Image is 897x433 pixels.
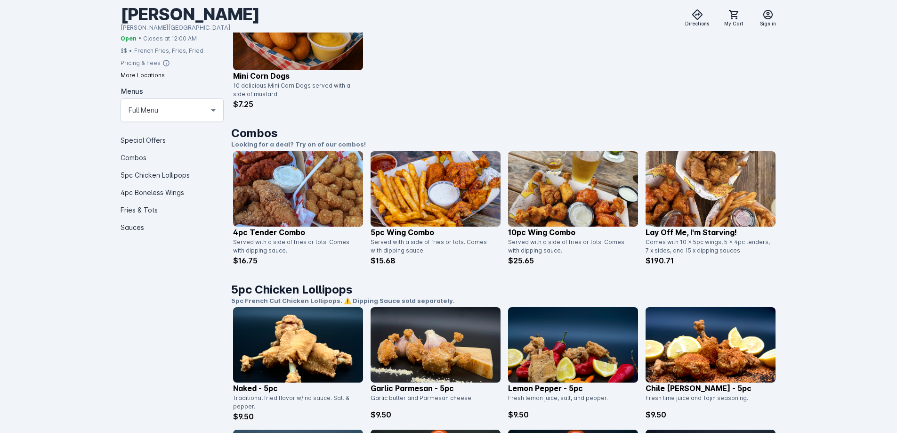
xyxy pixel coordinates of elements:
p: $190.71 [646,255,776,266]
p: $15.68 [371,255,501,266]
div: $$ [121,46,127,55]
p: 4pc Tender Combo [233,227,363,238]
p: $7.25 [233,98,363,110]
p: $25.65 [508,255,638,266]
p: $16.75 [233,255,363,266]
div: Traditional fried flavor w/ no sauce. Salt & pepper. [233,394,357,411]
div: 10 delicious Mini Corn Dogs served with a side of mustard. [233,82,357,98]
div: Comes with 10 x 5pc wings, 5 x 4pc tenders, 7 x sides, and 15 x dipping sauces [646,238,770,255]
p: $9.50 [371,409,501,420]
div: Fresh lemon juice, salt, and pepper. [508,394,632,409]
div: Served with a side of fries or tots. Comes with dipping sauce. [371,238,495,255]
p: 5pc Wing Combo [371,227,501,238]
p: $9.50 [508,409,638,420]
div: More Locations [121,71,165,79]
div: [PERSON_NAME] [121,4,259,25]
mat-select-trigger: Full Menu [129,104,158,115]
p: Naked - 5pc [233,383,363,394]
p: Garlic Parmesan - 5pc [371,383,501,394]
span: • Closes at 12:00 AM [138,34,197,42]
span: Directions [685,20,709,27]
img: catalog item [233,151,363,227]
p: 10pc Wing Combo [508,227,638,238]
img: catalog item [646,307,776,383]
p: $9.50 [233,411,363,422]
div: Pricing & Fees [121,58,161,67]
div: Fries & Tots [121,201,224,218]
div: Sauces [121,218,224,236]
div: Special Offers [121,131,224,148]
img: catalog item [371,307,501,383]
span: Open [121,34,137,42]
mat-label: Menus [121,87,143,95]
p: Looking for a deal? Try on of our combos! [231,140,777,149]
div: Served with a side of fries or tots. Comes with dipping sauce. [508,238,632,255]
h1: Combos [231,125,777,142]
div: Combos [121,148,224,166]
div: French Fries, Fries, Fried Chicken, Tots, Buffalo Wings, Chicken, Wings, Fried Pickles [134,46,224,55]
div: 5pc Chicken Lollipops [121,166,224,183]
div: Garlic butter and Parmesan cheese. [371,394,495,409]
div: Fresh lime juice and Tajin seasoning. [646,394,770,409]
img: catalog item [233,307,363,383]
p: Lemon Pepper - 5pc [508,383,638,394]
div: 4pc Boneless Wings [121,183,224,201]
p: Chile [PERSON_NAME] - 5pc [646,383,776,394]
div: [PERSON_NAME][GEOGRAPHIC_DATA] [121,23,259,33]
img: catalog item [371,151,501,227]
h1: 5pc Chicken Lollipops [231,281,777,298]
div: • [129,46,132,55]
p: Lay off me, I'm starving! [646,227,776,238]
img: catalog item [646,151,776,227]
p: $9.50 [646,409,776,420]
p: 5pc French Cut Chicken Lollipops. ⚠️ Dipping Sauce sold separately. [231,296,777,306]
img: catalog item [508,307,638,383]
div: Served with a side of fries or tots. Comes with dipping sauce. [233,238,357,255]
p: Mini Corn Dogs [233,70,363,82]
img: catalog item [508,151,638,227]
